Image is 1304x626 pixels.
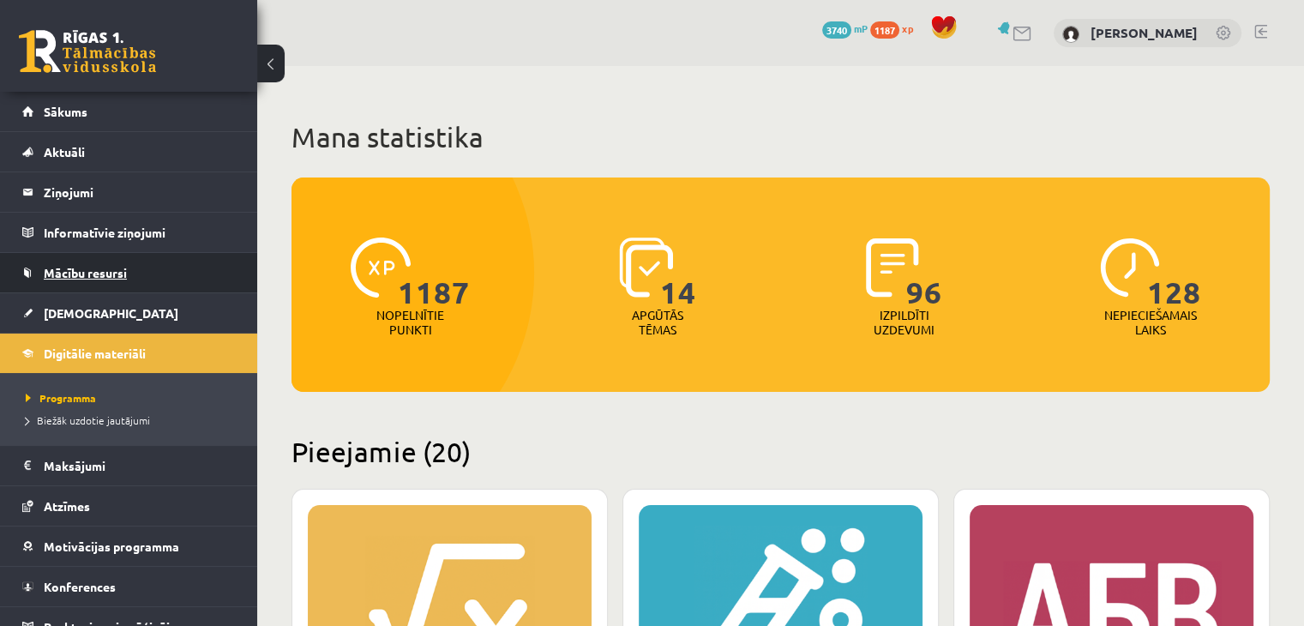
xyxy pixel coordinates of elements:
h2: Pieejamie (20) [291,435,1270,468]
span: Biežāk uzdotie jautājumi [26,413,150,427]
a: Aktuāli [22,132,236,172]
span: Motivācijas programma [44,539,179,554]
a: Biežāk uzdotie jautājumi [26,412,240,428]
p: Izpildīti uzdevumi [870,308,937,337]
a: Konferences [22,567,236,606]
span: Konferences [44,579,116,594]
span: Mācību resursi [44,265,127,280]
a: Programma [26,390,240,406]
p: Nepieciešamais laiks [1104,308,1197,337]
span: Programma [26,391,96,405]
span: Sākums [44,104,87,119]
a: Rīgas 1. Tālmācības vidusskola [19,30,156,73]
legend: Maksājumi [44,446,236,485]
a: [PERSON_NAME] [1091,24,1198,41]
img: icon-learned-topics-4a711ccc23c960034f471b6e78daf4a3bad4a20eaf4de84257b87e66633f6470.svg [619,238,673,298]
legend: Informatīvie ziņojumi [44,213,236,252]
span: Atzīmes [44,498,90,514]
img: icon-clock-7be60019b62300814b6bd22b8e044499b485619524d84068768e800edab66f18.svg [1100,238,1160,298]
span: xp [902,21,913,35]
a: Maksājumi [22,446,236,485]
span: 1187 [870,21,899,39]
legend: Ziņojumi [44,172,236,212]
span: 3740 [822,21,851,39]
img: Aleksandrs Antoņenko [1062,26,1079,43]
h1: Mana statistika [291,120,1270,154]
span: [DEMOGRAPHIC_DATA] [44,305,178,321]
a: 3740 mP [822,21,868,35]
a: Atzīmes [22,486,236,526]
a: Mācību resursi [22,253,236,292]
a: Informatīvie ziņojumi [22,213,236,252]
a: Digitālie materiāli [22,334,236,373]
span: mP [854,21,868,35]
a: Sākums [22,92,236,131]
span: 128 [1147,238,1201,308]
p: Nopelnītie punkti [376,308,444,337]
a: Ziņojumi [22,172,236,212]
img: icon-completed-tasks-ad58ae20a441b2904462921112bc710f1caf180af7a3daa7317a5a94f2d26646.svg [866,238,919,298]
span: Digitālie materiāli [44,346,146,361]
p: Apgūtās tēmas [624,308,691,337]
a: [DEMOGRAPHIC_DATA] [22,293,236,333]
span: 14 [660,238,696,308]
a: Motivācijas programma [22,527,236,566]
span: 96 [906,238,942,308]
img: icon-xp-0682a9bc20223a9ccc6f5883a126b849a74cddfe5390d2b41b4391c66f2066e7.svg [351,238,411,298]
span: Aktuāli [44,144,85,160]
a: 1187 xp [870,21,922,35]
span: 1187 [398,238,470,308]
